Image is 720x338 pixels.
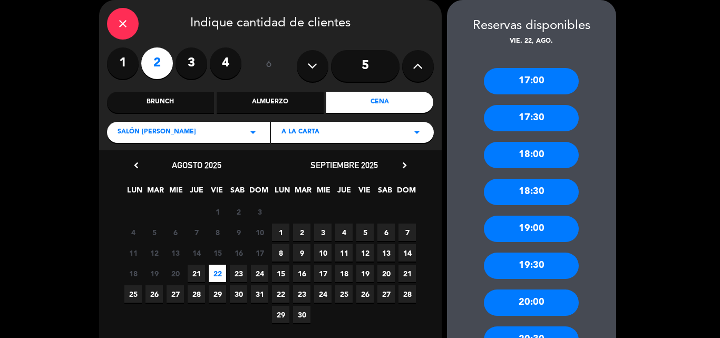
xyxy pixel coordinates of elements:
span: 24 [251,265,268,282]
span: 14 [398,244,416,262]
span: 18 [124,265,142,282]
span: MAR [147,184,164,201]
span: 29 [272,306,289,323]
span: 15 [209,244,226,262]
span: 25 [335,285,353,303]
div: ó [252,47,286,84]
span: MAR [294,184,312,201]
span: LUN [274,184,291,201]
div: Cena [326,92,433,113]
span: 17 [251,244,268,262]
span: 12 [145,244,163,262]
span: 30 [293,306,310,323]
span: 30 [230,285,247,303]
span: 19 [145,265,163,282]
div: 18:00 [484,142,579,168]
span: 20 [377,265,395,282]
span: 2 [293,224,310,241]
span: 2 [230,203,247,220]
span: 10 [251,224,268,241]
span: 7 [398,224,416,241]
span: 18 [335,265,353,282]
span: LUN [126,184,143,201]
span: 29 [209,285,226,303]
span: 23 [293,285,310,303]
span: 21 [188,265,205,282]
label: 2 [141,47,173,79]
span: A la carta [281,127,319,138]
span: DOM [397,184,414,201]
label: 4 [210,47,241,79]
label: 1 [107,47,139,79]
span: 27 [377,285,395,303]
span: 24 [314,285,332,303]
span: 11 [335,244,353,262]
span: 26 [356,285,374,303]
span: 28 [188,285,205,303]
span: 14 [188,244,205,262]
span: 20 [167,265,184,282]
label: 3 [176,47,207,79]
span: 10 [314,244,332,262]
span: 8 [209,224,226,241]
span: Salón [PERSON_NAME] [118,127,196,138]
span: 22 [209,265,226,282]
i: chevron_left [131,160,142,171]
span: septiembre 2025 [310,160,378,170]
span: 5 [145,224,163,241]
span: 7 [188,224,205,241]
span: 13 [377,244,395,262]
span: 3 [251,203,268,220]
span: 23 [230,265,247,282]
div: Almuerzo [217,92,324,113]
span: DOM [249,184,267,201]
div: 17:00 [484,68,579,94]
div: 17:30 [484,105,579,131]
span: 4 [124,224,142,241]
span: 19 [356,265,374,282]
div: Brunch [107,92,214,113]
div: 18:30 [484,179,579,205]
span: 15 [272,265,289,282]
span: 1 [272,224,289,241]
span: 9 [293,244,310,262]
i: close [116,17,129,30]
span: 9 [230,224,247,241]
span: 4 [335,224,353,241]
span: 1 [209,203,226,220]
div: Reservas disponibles [447,16,616,36]
span: MIE [315,184,332,201]
div: 19:30 [484,253,579,279]
span: 6 [377,224,395,241]
span: agosto 2025 [172,160,221,170]
span: 28 [398,285,416,303]
span: JUE [335,184,353,201]
div: 20:00 [484,289,579,316]
span: 25 [124,285,142,303]
span: 5 [356,224,374,241]
span: VIE [208,184,226,201]
span: 13 [167,244,184,262]
span: 11 [124,244,142,262]
span: 21 [398,265,416,282]
span: SAB [229,184,246,201]
span: 8 [272,244,289,262]
span: JUE [188,184,205,201]
i: chevron_right [399,160,410,171]
span: 26 [145,285,163,303]
span: 12 [356,244,374,262]
span: 16 [293,265,310,282]
div: vie. 22, ago. [447,36,616,47]
span: 6 [167,224,184,241]
span: 27 [167,285,184,303]
span: 16 [230,244,247,262]
span: 3 [314,224,332,241]
div: Indique cantidad de clientes [107,8,434,40]
span: MIE [167,184,184,201]
i: arrow_drop_down [411,126,423,139]
span: 31 [251,285,268,303]
span: VIE [356,184,373,201]
span: 22 [272,285,289,303]
span: 17 [314,265,332,282]
i: arrow_drop_down [247,126,259,139]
